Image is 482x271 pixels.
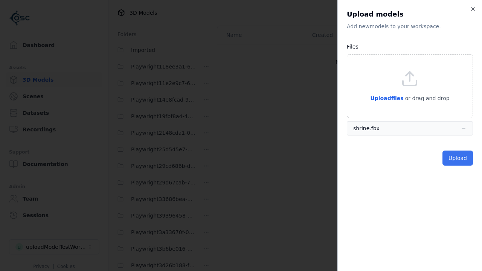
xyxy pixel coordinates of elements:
[347,44,358,50] label: Files
[442,151,473,166] button: Upload
[404,94,450,103] p: or drag and drop
[353,125,380,132] div: shrine.fbx
[370,95,403,101] span: Upload files
[347,9,473,20] h2: Upload models
[347,23,473,30] p: Add new model s to your workspace.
